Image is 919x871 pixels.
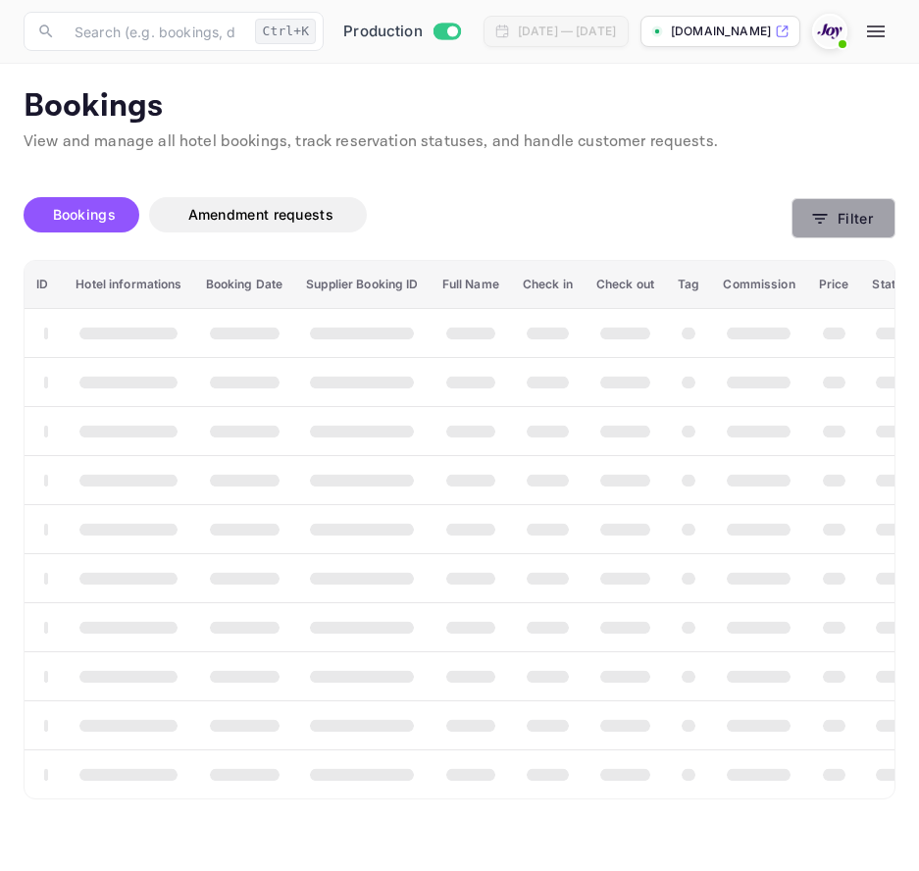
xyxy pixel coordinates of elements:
[343,21,423,43] span: Production
[431,261,511,309] th: Full Name
[335,21,468,43] div: Switch to Sandbox mode
[53,206,116,223] span: Bookings
[255,19,316,44] div: Ctrl+K
[64,261,193,309] th: Hotel informations
[518,23,616,40] div: [DATE] — [DATE]
[807,261,861,309] th: Price
[24,197,791,232] div: account-settings tabs
[63,12,247,51] input: Search (e.g. bookings, documentation)
[671,23,771,40] p: [DOMAIN_NAME]
[666,261,711,309] th: Tag
[791,198,895,238] button: Filter
[24,87,895,127] p: Bookings
[511,261,585,309] th: Check in
[711,261,806,309] th: Commission
[24,130,895,154] p: View and manage all hotel bookings, track reservation statuses, and handle customer requests.
[194,261,295,309] th: Booking Date
[814,16,845,47] img: With Joy
[585,261,666,309] th: Check out
[25,261,64,309] th: ID
[294,261,430,309] th: Supplier Booking ID
[188,206,333,223] span: Amendment requests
